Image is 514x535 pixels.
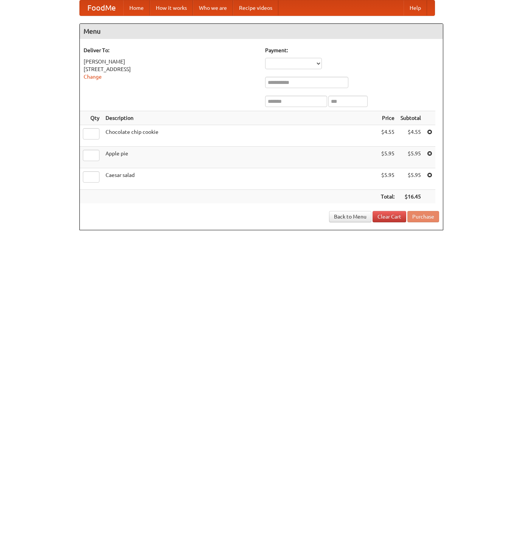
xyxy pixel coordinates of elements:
[80,0,123,16] a: FoodMe
[398,125,424,147] td: $4.55
[378,111,398,125] th: Price
[84,65,258,73] div: [STREET_ADDRESS]
[80,111,102,125] th: Qty
[378,125,398,147] td: $4.55
[150,0,193,16] a: How it works
[80,24,443,39] h4: Menu
[233,0,278,16] a: Recipe videos
[84,74,102,80] a: Change
[398,168,424,190] td: $5.95
[265,47,439,54] h5: Payment:
[84,58,258,65] div: [PERSON_NAME]
[373,211,406,222] a: Clear Cart
[378,190,398,204] th: Total:
[102,147,378,168] td: Apple pie
[102,111,378,125] th: Description
[193,0,233,16] a: Who we are
[407,211,439,222] button: Purchase
[123,0,150,16] a: Home
[102,125,378,147] td: Chocolate chip cookie
[378,147,398,168] td: $5.95
[84,47,258,54] h5: Deliver To:
[398,111,424,125] th: Subtotal
[398,190,424,204] th: $16.45
[378,168,398,190] td: $5.95
[398,147,424,168] td: $5.95
[329,211,371,222] a: Back to Menu
[404,0,427,16] a: Help
[102,168,378,190] td: Caesar salad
